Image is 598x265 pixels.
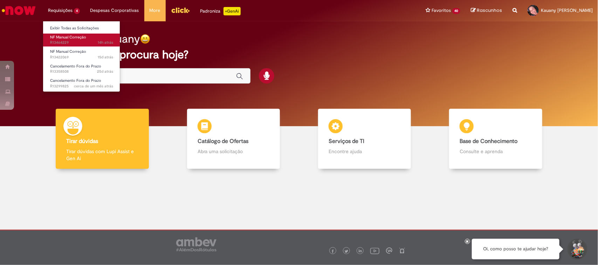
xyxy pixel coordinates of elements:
[43,21,120,92] ul: Requisições
[48,7,73,14] span: Requisições
[74,84,113,89] time: 16/07/2025 16:24:52
[43,63,120,76] a: Aberto R13358508 : Cancelamento Fora do Prazo
[168,109,299,169] a: Catálogo de Ofertas Abra uma solicitação
[386,248,392,254] img: logo_footer_workplace.png
[150,7,160,14] span: More
[140,34,150,44] img: happy-face.png
[97,69,113,74] span: 25d atrás
[370,246,379,255] img: logo_footer_youtube.png
[477,7,502,14] span: Rascunhos
[472,239,559,259] div: Oi, como posso te ajudar hoje?
[176,237,216,251] img: logo_footer_ambev_rotulo_gray.png
[43,77,120,90] a: Aberto R13299825 : Cancelamento Fora do Prazo
[50,35,86,40] span: NF Manual Correção
[329,148,400,155] p: Encontre ajuda
[50,40,113,45] span: R13464229
[460,148,531,155] p: Consulte e aprenda
[66,138,98,145] b: Tirar dúvidas
[43,34,120,46] a: Aberto R13464229 : NF Manual Correção
[471,7,502,14] a: Rascunhos
[331,250,335,253] img: logo_footer_facebook.png
[1,3,37,17] img: ServiceNow
[329,138,364,145] b: Serviços de TI
[97,69,113,74] time: 06/08/2025 10:13:54
[50,64,101,69] span: Cancelamento Fora do Prazo
[50,69,113,74] span: R13358508
[43,24,120,32] a: Exibir Todas as Solicitações
[541,7,593,13] span: Kauany [PERSON_NAME]
[171,5,190,15] img: click_logo_yellow_360x200.png
[90,7,139,14] span: Despesas Corporativas
[198,148,269,155] p: Abra uma solicitação
[566,239,587,260] button: Iniciar Conversa de Suporte
[98,40,113,45] time: 29/08/2025 21:36:25
[50,78,101,83] span: Cancelamento Fora do Prazo
[460,138,517,145] b: Base de Conhecimento
[74,8,80,14] span: 4
[37,109,168,169] a: Tirar dúvidas Tirar dúvidas com Lupi Assist e Gen Ai
[74,84,113,89] span: cerca de um mês atrás
[98,55,113,60] time: 15/08/2025 19:37:48
[345,250,348,253] img: logo_footer_twitter.png
[50,55,113,60] span: R13422069
[43,48,120,61] a: Aberto R13422069 : NF Manual Correção
[50,49,86,54] span: NF Manual Correção
[432,7,451,14] span: Favoritos
[98,55,113,60] span: 15d atrás
[56,49,542,61] h2: O que você procura hoje?
[198,138,248,145] b: Catálogo de Ofertas
[98,40,113,45] span: 14h atrás
[430,109,561,169] a: Base de Conhecimento Consulte e aprenda
[50,84,113,89] span: R13299825
[224,7,241,15] p: +GenAi
[399,248,405,254] img: logo_footer_naosei.png
[359,249,362,253] img: logo_footer_linkedin.png
[200,7,241,15] div: Padroniza
[452,8,460,14] span: 40
[66,148,138,162] p: Tirar dúvidas com Lupi Assist e Gen Ai
[299,109,430,169] a: Serviços de TI Encontre ajuda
